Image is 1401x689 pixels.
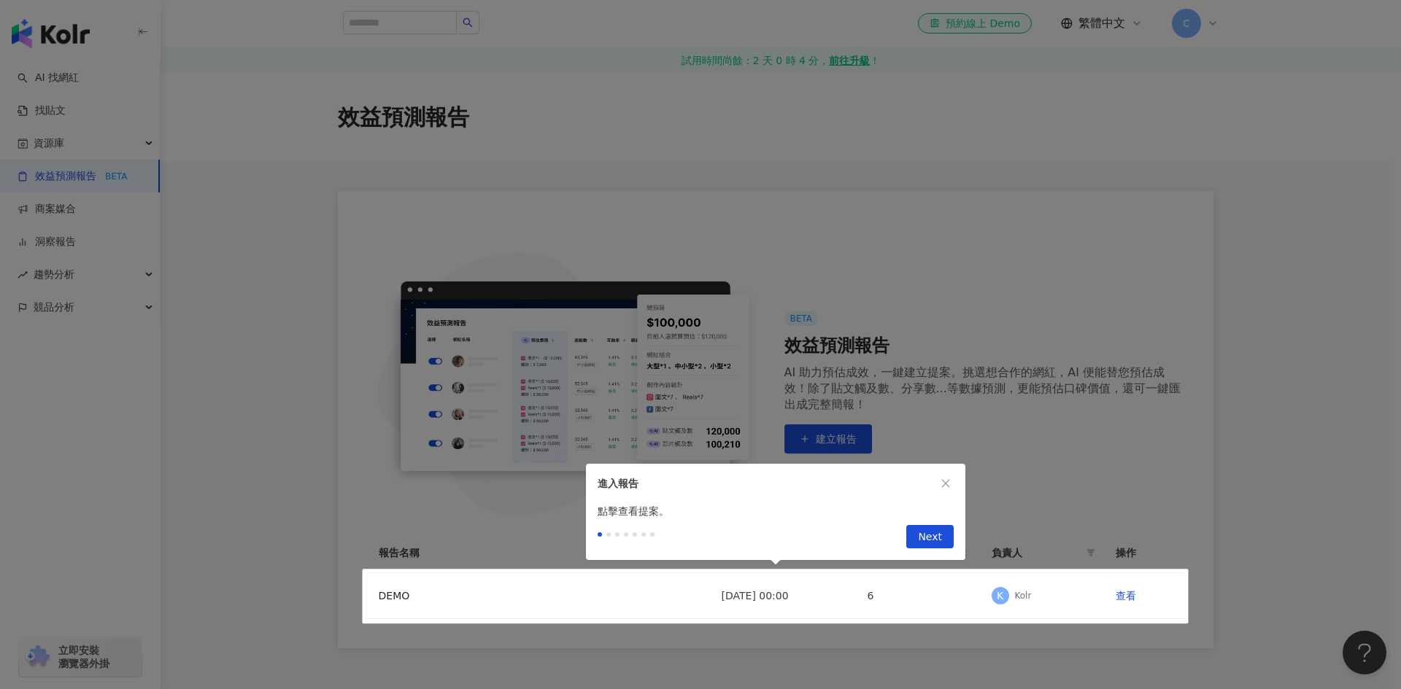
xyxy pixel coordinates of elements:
span: Next [918,526,942,549]
div: 進入報告 [598,475,938,491]
button: Next [906,525,954,548]
span: close [941,478,951,488]
div: 點擊查看提案。 [586,503,965,519]
button: close [938,475,954,491]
